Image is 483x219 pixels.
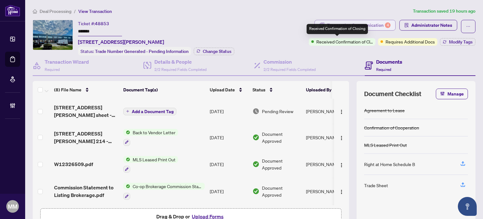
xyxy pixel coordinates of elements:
[123,129,178,146] button: Status IconBack to Vendor Letter
[364,107,405,114] div: Agreement to Lease
[253,161,259,168] img: Document Status
[327,20,391,30] div: Transaction Communication
[54,86,81,93] span: (8) File Name
[54,184,118,199] span: Commission Statement to Listing Brokerage.pdf
[78,9,112,14] span: View Transaction
[339,163,344,168] img: Logo
[78,38,164,46] span: [STREET_ADDRESS][PERSON_NAME]
[336,132,347,142] button: Logo
[436,89,468,99] button: Manage
[253,108,259,115] img: Document Status
[207,99,250,124] td: [DATE]
[404,23,409,27] span: solution
[154,58,207,66] h4: Details & People
[364,161,415,168] div: Right at Home Schedule B
[253,86,265,93] span: Status
[303,124,351,151] td: [PERSON_NAME]
[203,49,231,54] span: Change Status
[207,124,250,151] td: [DATE]
[207,81,250,99] th: Upload Date
[45,58,89,66] h4: Transaction Wizard
[364,89,421,98] span: Document Checklist
[336,106,347,116] button: Logo
[78,47,191,55] div: Status:
[376,58,402,66] h4: Documents
[262,108,293,115] span: Pending Review
[386,38,435,45] span: Requires Additional Docs
[364,182,388,189] div: Trade Sheet
[130,156,178,163] span: MLS Leased Print Out
[132,109,174,114] span: Add a Document Tag
[399,20,457,31] button: Administrator Notes
[54,160,93,168] span: W12326509.pdf
[52,81,121,99] th: (8) File Name
[458,197,477,216] button: Open asap
[130,129,178,136] span: Back to Vendor Letter
[154,67,207,72] span: 2/2 Required Fields Completed
[33,9,37,14] span: home
[74,8,76,15] li: /
[447,89,464,99] span: Manage
[123,156,130,163] img: Status Icon
[54,130,118,145] span: [STREET_ADDRESS][PERSON_NAME] 214 - BTV letter.pdf
[130,183,205,190] span: Co-op Brokerage Commission Statement
[262,184,301,198] span: Document Approved
[413,8,475,15] article: Transaction saved 19 hours ago
[411,20,452,30] span: Administrator Notes
[5,5,20,16] img: logo
[250,81,303,99] th: Status
[466,24,470,29] span: ellipsis
[8,202,17,211] span: MM
[210,86,235,93] span: Upload Date
[339,135,344,141] img: Logo
[207,151,250,178] td: [DATE]
[95,21,109,26] span: 48853
[264,67,316,72] span: 2/2 Required Fields Completed
[123,156,178,173] button: Status IconMLS Leased Print Out
[123,107,176,115] button: Add a Document Tag
[207,178,250,205] td: [DATE]
[339,109,344,114] img: Logo
[303,151,351,178] td: [PERSON_NAME]
[123,183,205,200] button: Status IconCo-op Brokerage Commission Statement
[449,40,473,44] span: Modify Tags
[303,81,351,99] th: Uploaded By
[376,67,391,72] span: Required
[126,110,129,113] span: plus
[364,124,419,131] div: Confirmation of Cooperation
[95,49,189,54] span: Trade Number Generated - Pending Information
[307,24,368,34] div: Received Confirmation of Closing
[314,20,396,31] button: Transaction Communication4
[336,159,347,169] button: Logo
[262,157,301,171] span: Document Approved
[78,20,109,27] div: Ticket #:
[45,67,60,72] span: Required
[123,108,176,115] button: Add a Document Tag
[316,38,373,45] span: Received Confirmation of Closing
[33,20,73,50] img: IMG-W12326509_1.jpg
[336,186,347,196] button: Logo
[385,22,391,28] div: 4
[123,183,130,190] img: Status Icon
[121,81,207,99] th: Document Tag(s)
[54,104,118,119] span: [STREET_ADDRESS][PERSON_NAME] sheet - Elvis to Review.pdf
[253,188,259,195] img: Document Status
[123,129,130,136] img: Status Icon
[303,99,351,124] td: [PERSON_NAME]
[339,189,344,194] img: Logo
[194,48,234,55] button: Change Status
[303,178,351,205] td: [PERSON_NAME]
[264,58,316,66] h4: Commission
[364,141,407,148] div: MLS Leased Print Out
[40,9,71,14] span: Deal Processing
[262,130,301,144] span: Document Approved
[440,38,475,46] button: Modify Tags
[253,134,259,141] img: Document Status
